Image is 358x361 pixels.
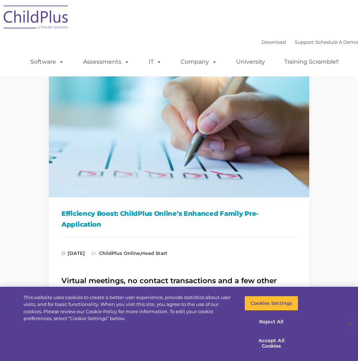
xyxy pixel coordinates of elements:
a: IT [141,55,169,69]
button: Close [342,316,358,332]
h1: Efficiency Boost: ChildPlus Online’s Enhanced Family Pre-Application [61,208,297,230]
a: ChildPlus Online [99,250,140,256]
img: Efficiency Boost: ChildPlus Online's Enhanced Family Pre-Application Process - Streamlining Appli... [49,51,309,197]
div: This website uses cookies to create a better user experience, provide statistics about user visit... [24,294,234,322]
span: , [92,250,167,256]
a: Assessments [76,55,137,69]
button: Reject All [244,314,298,329]
font: | [261,39,358,45]
a: Support [295,39,314,45]
a: University [229,55,272,69]
a: Head Start [141,250,167,256]
h2: Virtual meetings, no contact transactions and a few other modernized tasks saw a rise in populari... [61,274,297,350]
a: Software [23,55,71,69]
a: Schedule A Demo [315,39,358,45]
a: Company [174,55,224,69]
button: Cookies Settings [244,296,298,311]
button: Accept All Cookies [244,333,298,354]
a: Training Scramble!! [277,55,346,69]
span: [DATE] [61,250,85,256]
a: Download [261,39,286,45]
